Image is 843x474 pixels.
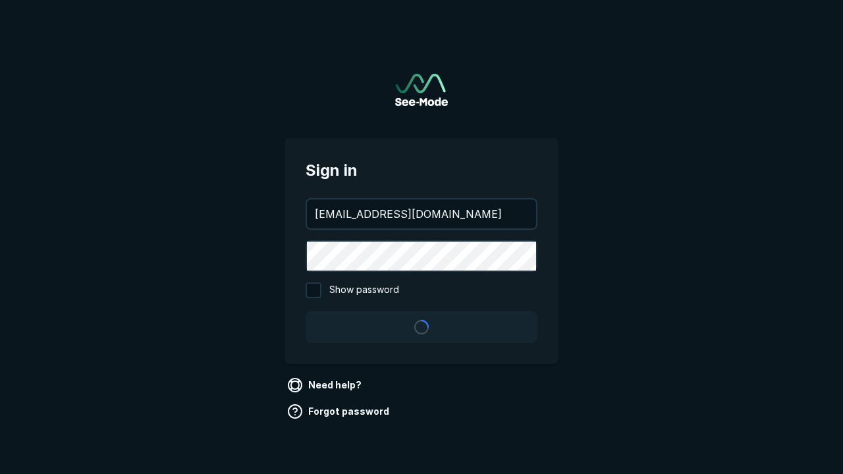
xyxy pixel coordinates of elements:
input: your@email.com [307,199,536,228]
img: See-Mode Logo [395,74,448,106]
span: Show password [329,282,399,298]
a: Need help? [285,375,367,396]
a: Go to sign in [395,74,448,106]
span: Sign in [306,159,537,182]
a: Forgot password [285,401,394,422]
